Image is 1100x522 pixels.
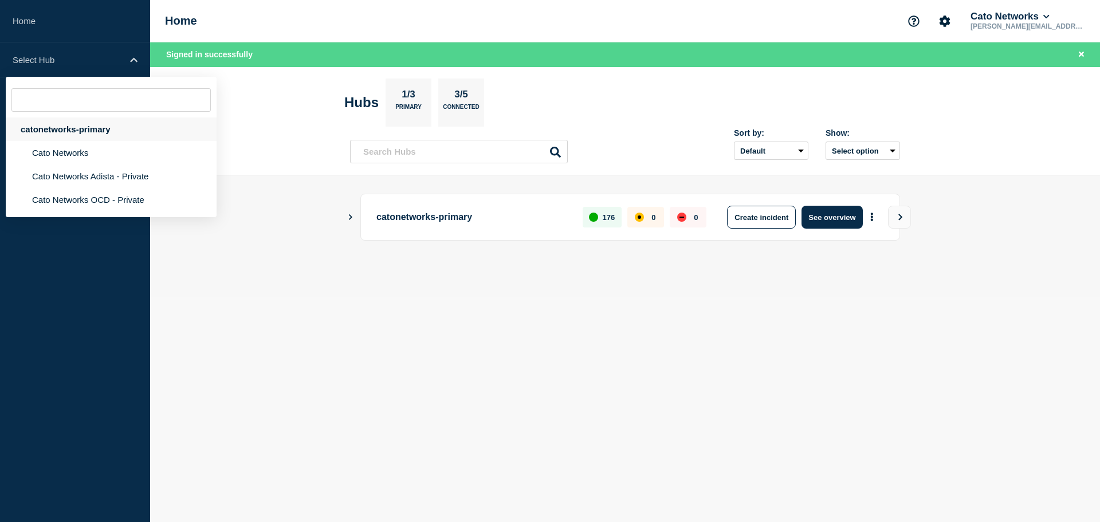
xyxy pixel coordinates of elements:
p: 0 [694,213,698,222]
span: Signed in successfully [166,50,253,59]
button: Account settings [933,9,957,33]
p: Connected [443,104,479,116]
li: Cato Networks Adista - Private [6,164,217,188]
div: Show: [826,128,900,138]
select: Sort by [734,142,808,160]
button: View [888,206,911,229]
h2: Hubs [344,95,379,111]
p: Primary [395,104,422,116]
p: Select Hub [13,55,123,65]
button: Close banner [1074,48,1089,61]
p: 0 [651,213,655,222]
div: Sort by: [734,128,808,138]
div: affected [635,213,644,222]
h1: Home [165,14,197,28]
li: Cato Networks [6,141,217,164]
p: [PERSON_NAME][EMAIL_ADDRESS][PERSON_NAME][DOMAIN_NAME] [968,22,1087,30]
div: catonetworks-primary [6,117,217,141]
p: catonetworks-primary [376,206,569,229]
button: More actions [865,207,879,228]
button: See overview [802,206,862,229]
p: 3/5 [450,89,473,104]
button: Cato Networks [968,11,1052,22]
button: Support [902,9,926,33]
button: Select option [826,142,900,160]
li: Cato Networks OCD - Private [6,188,217,211]
button: Create incident [727,206,796,229]
button: Show Connected Hubs [348,213,353,222]
div: down [677,213,686,222]
input: Search Hubs [350,140,568,163]
p: 176 [603,213,615,222]
p: 1/3 [398,89,420,104]
div: up [589,213,598,222]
